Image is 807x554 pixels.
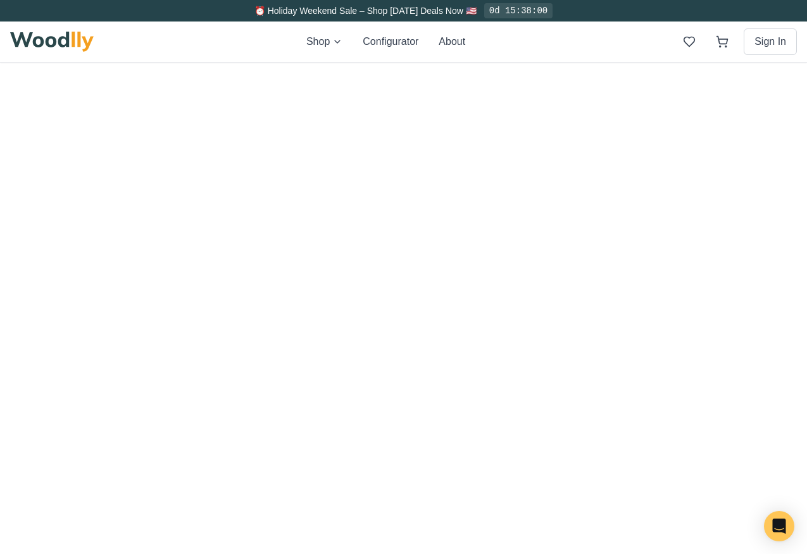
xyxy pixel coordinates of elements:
[254,6,477,16] span: ⏰ Holiday Weekend Sale – Shop [DATE] Deals Now 🇺🇸
[363,34,418,49] button: Configurator
[306,34,342,49] button: Shop
[439,34,465,49] button: About
[484,3,553,18] div: 0d 15:38:00
[764,511,794,541] div: Open Intercom Messenger
[10,32,94,52] img: Woodlly
[744,28,797,55] button: Sign In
